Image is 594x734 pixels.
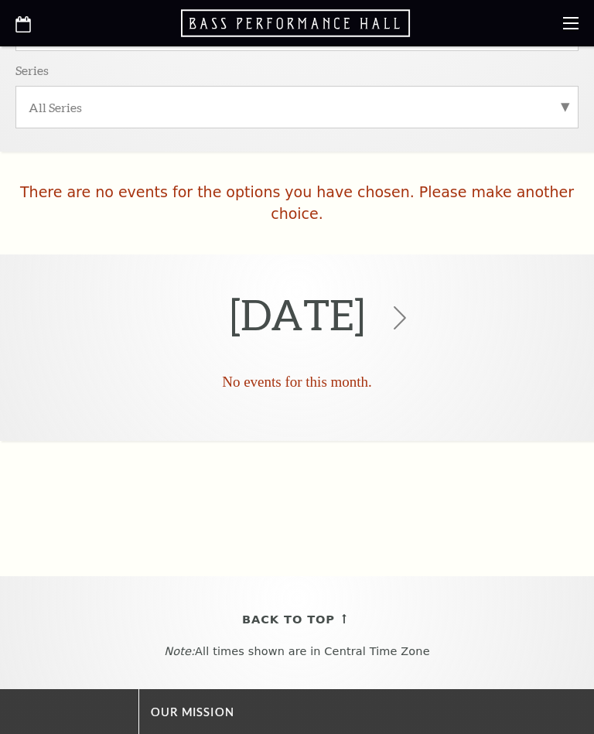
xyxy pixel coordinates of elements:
label: All Series [29,99,565,115]
h2: [DATE] [230,266,365,363]
p: All times shown are in Central Time Zone [15,645,579,658]
span: Back To Top [242,610,335,630]
p: OUR MISSION [151,703,579,722]
p: Series [15,62,49,78]
em: Note: [164,645,195,657]
svg: Click to view the next month [388,306,411,329]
